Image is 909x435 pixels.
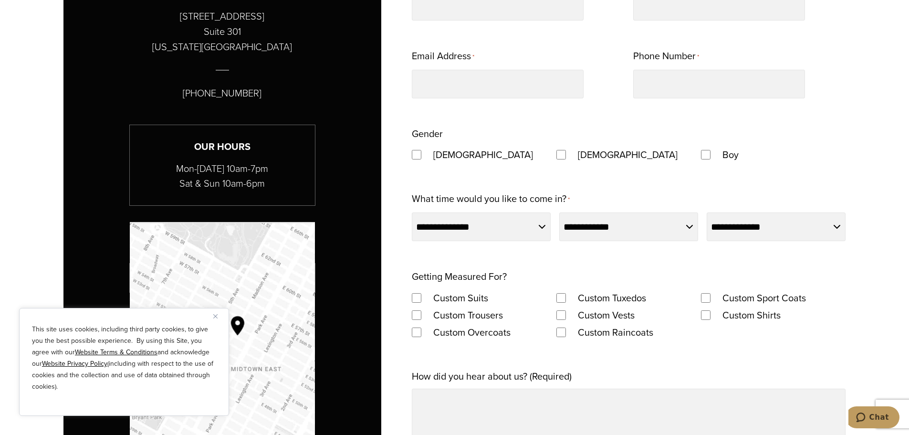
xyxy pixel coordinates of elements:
[568,289,656,307] label: Custom Tuxedos
[412,190,570,209] label: What time would you like to come in?
[424,307,512,324] label: Custom Trousers
[183,85,261,101] p: [PHONE_NUMBER]
[130,139,315,154] h3: Our Hours
[32,324,216,393] p: This site uses cookies, including third party cookies, to give you the best possible experience. ...
[42,359,107,369] a: Website Privacy Policy
[424,289,498,307] label: Custom Suits
[713,289,815,307] label: Custom Sport Coats
[152,9,292,54] p: [STREET_ADDRESS] Suite 301 [US_STATE][GEOGRAPHIC_DATA]
[130,161,315,191] p: Mon-[DATE] 10am-7pm Sat & Sun 10am-6pm
[848,406,899,430] iframe: Opens a widget where you can chat to one of our agents
[713,307,790,324] label: Custom Shirts
[568,146,687,163] label: [DEMOGRAPHIC_DATA]
[412,368,572,385] label: How did you hear about us? (Required)
[424,324,520,341] label: Custom Overcoats
[213,314,218,318] img: Close
[412,47,474,66] label: Email Address
[713,146,748,163] label: Boy
[412,125,443,142] legend: Gender
[412,268,507,285] legend: Getting Measured For?
[568,307,644,324] label: Custom Vests
[568,324,663,341] label: Custom Raincoats
[424,146,543,163] label: [DEMOGRAPHIC_DATA]
[633,47,699,66] label: Phone Number
[75,347,157,357] a: Website Terms & Conditions
[213,310,225,322] button: Close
